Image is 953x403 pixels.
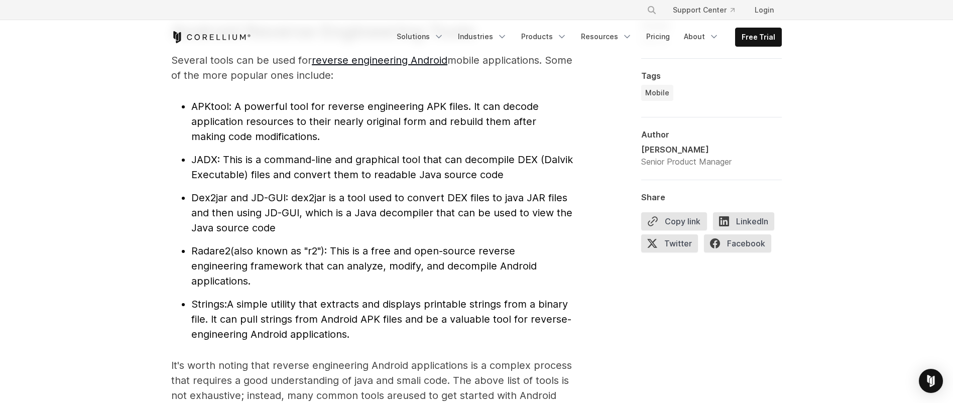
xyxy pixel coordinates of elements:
a: Products [515,28,573,46]
span: : A powerful tool for reverse engineering APK files. It can decode application resources to their... [191,100,539,143]
button: Copy link [641,212,707,230]
span: A simple utility that extracts and displays printable strings from a binary file. It can pull str... [191,298,571,340]
div: [PERSON_NAME] [641,144,732,156]
a: Resources [575,28,638,46]
span: Radare2 [191,245,230,257]
span: u [241,389,409,401]
span: Twitter [641,234,698,252]
span: (also known as "r2"): This is a free and open-source reverse engineering framework that can analy... [191,245,537,287]
div: Navigation Menu [391,28,782,47]
a: Login [747,1,782,19]
div: Author [641,129,782,140]
div: Tags [641,71,782,81]
a: Solutions [391,28,450,46]
a: Pricing [640,28,676,46]
a: Twitter [641,234,704,256]
span: LinkedIn [713,212,774,230]
a: Mobile [641,85,673,101]
div: Navigation Menu [635,1,782,19]
a: reverse engineering Android [312,54,447,66]
span: : dex2jar is a tool used to convert DEX files to java JAR files and then using JD-GUI, which is a... [191,192,572,234]
span: Dex2jar and JD-GUI [191,192,286,204]
a: Support Center [665,1,743,19]
div: Share [641,192,782,202]
p: Several tools can be used for mobile applications. Some of the more popular ones include: [171,53,573,83]
span: ; instead, many common tools are [241,389,403,401]
button: Search [643,1,661,19]
div: Senior Product Manager [641,156,732,168]
span: APKtool [191,100,229,112]
a: About [678,28,725,46]
div: Open Intercom Messenger [919,369,943,393]
span: JADX [191,154,217,166]
a: Free Trial [736,28,781,46]
a: LinkedIn [713,212,780,234]
span: Facebook [704,234,771,252]
span: Strings: [191,298,227,310]
a: Corellium Home [171,31,251,43]
span: Mobile [645,88,669,98]
span: : This is a command-line and graphical tool that can decompile DEX (Dalvik Executable) files and ... [191,154,573,181]
a: Industries [452,28,513,46]
a: Facebook [704,234,777,256]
